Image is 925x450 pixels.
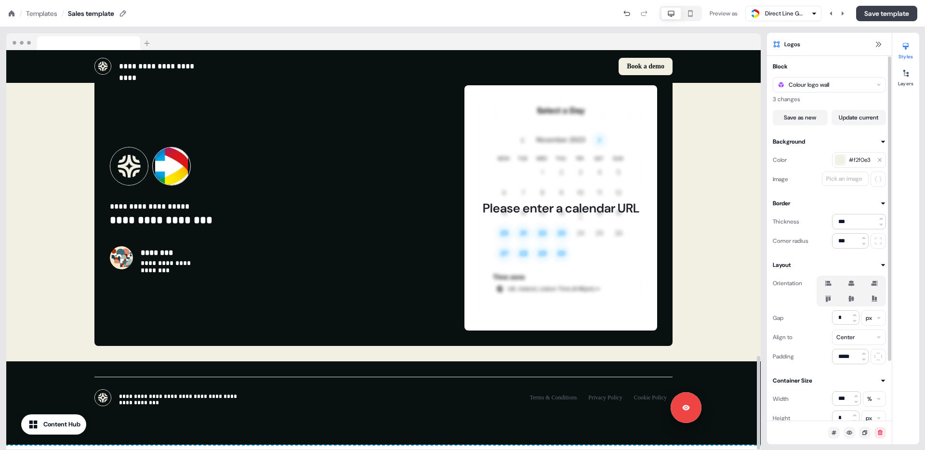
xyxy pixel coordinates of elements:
[773,376,812,385] div: Container Size
[866,313,872,323] div: px
[483,200,639,216] div: Please enter a calendar URL
[43,420,80,429] div: Content Hub
[19,8,22,19] div: /
[765,9,804,18] div: Direct Line Group
[773,62,886,71] button: Block
[773,137,886,146] button: Background
[849,155,873,165] span: #f2f0e3
[866,413,872,423] div: px
[773,214,799,229] div: Thickness
[892,39,919,60] button: Styles
[710,9,738,18] div: Preview as
[26,9,57,18] a: Templates
[68,9,114,18] div: Sales template
[773,199,790,208] div: Border
[832,152,886,168] button: #f2f0e3
[832,110,886,125] button: Update current
[6,33,154,51] img: Browser topbar
[773,410,790,426] div: Height
[773,310,783,326] div: Gap
[867,394,872,404] div: %
[892,66,919,87] button: Layers
[619,58,673,75] button: Book a demo
[524,389,583,406] button: Terms & Conditions
[773,152,787,168] div: Color
[773,137,805,146] div: Background
[773,276,802,291] div: Orientation
[773,94,886,104] div: 3 changes
[773,349,794,364] div: Padding
[628,389,673,406] button: Cookie Policy
[464,85,657,331] div: CalendlyPlease enter a calendar URL
[773,77,886,93] button: Colour logo wall
[582,389,628,406] button: Privacy Policy
[824,174,864,184] div: Pick an image
[773,233,808,249] div: Corner radius
[856,6,917,21] button: Save template
[773,199,886,208] button: Border
[524,389,673,406] div: Terms & ConditionsPrivacy PolicyCookie Policy
[836,332,855,342] div: Center
[387,58,673,75] div: Book a demo
[110,246,133,269] img: Contact avatar
[773,110,828,125] button: Save as new
[745,6,821,21] button: Direct Line Group
[773,260,791,270] div: Layout
[21,414,86,435] button: Content Hub
[773,62,788,71] div: Block
[773,376,886,385] button: Container Size
[789,80,829,90] div: Colour logo wall
[784,40,800,49] span: Logos
[773,330,793,345] div: Align to
[773,391,789,407] div: Width
[773,260,886,270] button: Layout
[822,172,869,186] button: Pick an image
[61,8,64,19] div: /
[773,172,788,187] div: Image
